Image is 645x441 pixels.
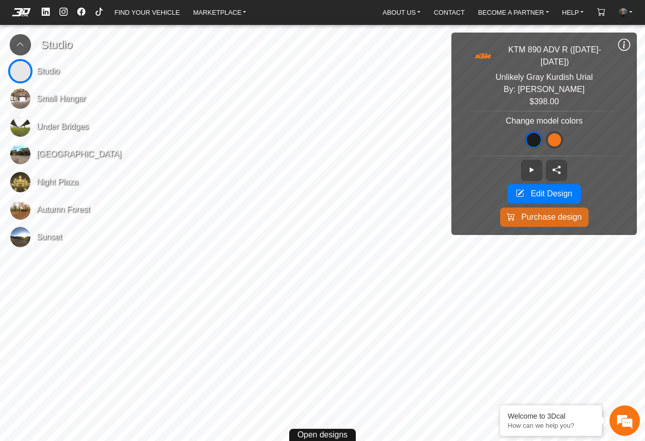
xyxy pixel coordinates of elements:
span: Studio [37,65,59,77]
button: Edit Design [507,184,581,203]
img: Under Bridges [10,116,30,137]
img: Abandoned Street [10,144,30,164]
a: HELP [558,5,588,19]
a: ABOUT US [379,5,424,19]
button: Share design [546,160,567,181]
span: Sunset [37,231,62,243]
a: CONTACT [429,5,469,19]
span: Under Bridges [37,121,88,133]
img: Sunset [10,227,30,247]
a: BECOME A PARTNER [474,5,553,19]
span: Open designs [297,429,348,441]
p: How can we help you? [508,422,594,429]
button: AutoRotate [521,160,542,181]
button: Purchase design [500,208,589,227]
img: Night Plaza [10,172,30,192]
img: Studio [10,61,30,81]
span: Night Plaza [37,176,78,188]
span: Autumn Forest [37,203,90,216]
span: [GEOGRAPHIC_DATA] [37,148,121,160]
span: Small Hangar [37,93,86,105]
a: MARKETPLACE [189,5,251,19]
span: Edit Design [531,188,572,200]
a: FIND YOUR VEHICLE [110,5,183,19]
img: Small Hangar [10,89,30,109]
span: Purchase design [521,211,581,223]
img: Autumn Forest [10,199,30,220]
div: Welcome to 3Dcal [508,412,594,420]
